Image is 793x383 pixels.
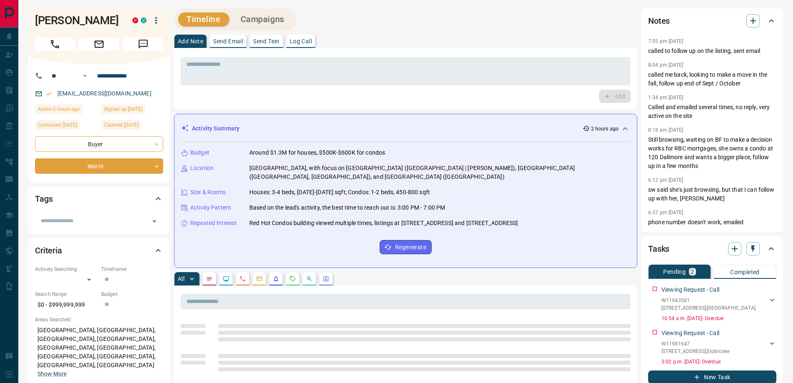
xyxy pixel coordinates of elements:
[648,38,684,44] p: 7:55 pm [DATE]
[249,219,518,228] p: Red Hot Condos building viewed multiple times, listings at [STREET_ADDRESS] and [STREET_ADDRESS]
[35,192,52,205] h2: Tags
[38,121,77,129] span: Contacted [DATE]
[190,219,237,228] p: Repeated Interest
[149,215,160,227] button: Open
[35,120,97,132] div: Wed Jul 17 2024
[37,370,67,378] button: Show More
[249,203,445,212] p: Based on the lead's activity, the best time to reach out is: 3:00 PM - 7:00 PM
[661,285,719,294] p: Viewing Request - Call
[190,148,209,157] p: Budget
[648,11,776,31] div: Notes
[35,14,120,27] h1: [PERSON_NAME]
[306,275,313,282] svg: Opportunities
[35,158,163,174] div: Warm
[132,18,138,23] div: property.ca
[123,38,163,51] span: Message
[101,290,163,298] p: Budget:
[661,315,776,322] p: 10:54 a.m. [DATE] - Overdue
[289,275,296,282] svg: Requests
[35,244,62,257] h2: Criteria
[178,276,184,282] p: All
[249,148,385,157] p: Around $1.3M for houses, $500K-$600K for condos
[648,95,684,100] p: 1:34 pm [DATE]
[178,13,229,26] button: Timeline
[661,329,719,338] p: Viewing Request - Call
[35,290,97,298] p: Search Range:
[253,38,280,44] p: Send Text
[141,18,147,23] div: condos.ca
[648,47,776,55] p: called to follow up on the listing, sent email
[323,275,329,282] svg: Agent Actions
[35,298,97,312] p: $0 - $999,999,999
[663,269,686,275] p: Pending
[79,38,119,51] span: Email
[249,188,430,197] p: Houses: 3-4 beds, [DATE]-[DATE] sqft; Condos: 1-2 beds, 450-800 sqft
[730,269,760,275] p: Completed
[101,265,163,273] p: Timeframe:
[648,210,684,215] p: 6:37 pm [DATE]
[101,120,163,132] div: Sat Dec 14 2019
[190,164,214,173] p: Location
[80,71,90,81] button: Open
[35,316,163,323] p: Areas Searched:
[273,275,279,282] svg: Listing Alerts
[661,304,756,312] p: [STREET_ADDRESS] , [GEOGRAPHIC_DATA]
[35,136,163,152] div: Buyer
[661,348,729,355] p: [STREET_ADDRESS] , Etobicoke
[104,121,139,129] span: Claimed [DATE]
[35,38,75,51] span: Call
[190,188,226,197] p: Size & Rooms
[648,103,776,120] p: Called and emailed several times, no reply, very active on the site
[648,70,776,88] p: called me back, looking to make a move in the fall, follow up end of Sept / October
[648,218,776,227] p: phone number doesn't work, emailed
[256,275,263,282] svg: Emails
[35,105,97,116] div: Tue Sep 16 2025
[190,203,231,212] p: Activity Pattern
[648,177,684,183] p: 6:12 pm [DATE]
[101,105,163,116] div: Sat Dec 14 2019
[104,105,142,113] span: Signed up [DATE]
[35,240,163,260] div: Criteria
[35,323,163,381] p: [GEOGRAPHIC_DATA], [GEOGRAPHIC_DATA], [GEOGRAPHIC_DATA], [GEOGRAPHIC_DATA], [GEOGRAPHIC_DATA], [G...
[192,124,239,133] p: Activity Summary
[223,275,229,282] svg: Lead Browsing Activity
[648,14,670,28] h2: Notes
[57,90,152,97] a: [EMAIL_ADDRESS][DOMAIN_NAME]
[648,62,684,68] p: 8:04 pm [DATE]
[249,164,630,181] p: [GEOGRAPHIC_DATA], with focus on [GEOGRAPHIC_DATA] ([GEOGRAPHIC_DATA] | [PERSON_NAME]), [GEOGRAPH...
[661,358,776,365] p: 3:02 p.m. [DATE] - Overdue
[232,13,293,26] button: Campaigns
[239,275,246,282] svg: Calls
[661,295,776,313] div: W11943581[STREET_ADDRESS],[GEOGRAPHIC_DATA]
[661,338,776,357] div: W11981647[STREET_ADDRESS],Etobicoke
[661,340,729,348] p: W11981647
[380,240,432,254] button: Regenerate
[181,121,630,136] div: Activity Summary2 hours ago
[648,135,776,170] p: Still browsing, waiting on BF to make a decision works for RBC mortgages, she owns a condo at 120...
[591,125,619,133] p: 2 hours ago
[178,38,203,44] p: Add Note
[691,269,694,275] p: 2
[290,38,312,44] p: Log Call
[213,38,243,44] p: Send Email
[661,297,756,304] p: W11943581
[35,189,163,209] div: Tags
[648,242,669,255] h2: Tasks
[38,105,80,113] span: Active 5 hours ago
[648,239,776,259] div: Tasks
[648,127,684,133] p: 8:18 pm [DATE]
[35,265,97,273] p: Actively Searching:
[206,275,213,282] svg: Notes
[648,185,776,203] p: sw said she's just browsing, but that I can follow up with her, [PERSON_NAME]
[46,91,52,97] svg: Email Verified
